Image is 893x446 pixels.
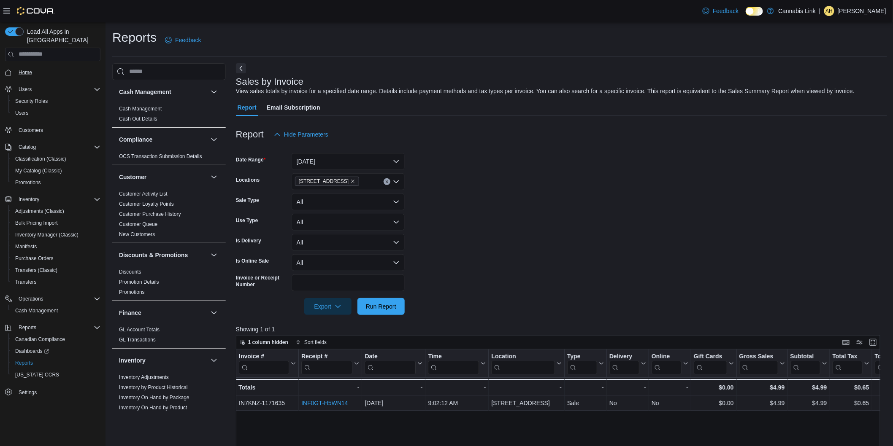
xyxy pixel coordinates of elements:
[15,360,33,366] span: Reports
[491,352,555,360] div: Location
[365,352,416,360] div: Date
[2,141,104,153] button: Catalog
[15,98,48,105] span: Security Roles
[491,352,555,374] div: Location
[739,352,778,374] div: Gross Sales
[15,387,100,397] span: Settings
[119,153,202,160] span: OCS Transaction Submission Details
[119,231,155,238] span: New Customers
[19,324,36,331] span: Reports
[2,322,104,333] button: Reports
[15,255,54,262] span: Purchase Orders
[868,337,878,347] button: Enter fullscreen
[12,206,100,216] span: Adjustments (Classic)
[428,382,486,392] div: -
[15,322,100,333] span: Reports
[12,108,32,118] a: Users
[236,63,246,73] button: Next
[652,398,688,408] div: No
[8,177,104,188] button: Promotions
[236,197,259,204] label: Sale Type
[15,267,57,274] span: Transfers (Classic)
[284,130,328,139] span: Hide Parameters
[119,337,156,343] a: GL Transactions
[12,253,100,263] span: Purchase Orders
[12,346,52,356] a: Dashboards
[119,395,189,400] a: Inventory On Hand by Package
[694,352,727,360] div: Gift Cards
[292,234,405,251] button: All
[8,305,104,317] button: Cash Management
[428,352,479,374] div: Time
[12,218,100,228] span: Bulk Pricing Import
[15,156,66,162] span: Classification (Classic)
[112,325,226,348] div: Finance
[236,156,266,163] label: Date Range
[19,144,36,150] span: Catalog
[209,308,219,318] button: Finance
[15,84,100,94] span: Users
[12,306,100,316] span: Cash Management
[365,382,422,392] div: -
[790,352,820,360] div: Subtotal
[119,384,188,391] span: Inventory by Product Historical
[790,352,827,374] button: Subtotal
[739,398,785,408] div: $4.99
[12,346,100,356] span: Dashboards
[652,352,682,374] div: Online
[8,229,104,241] button: Inventory Manager (Classic)
[236,129,264,140] h3: Report
[119,269,141,275] a: Discounts
[12,154,70,164] a: Classification (Classic)
[12,370,62,380] a: [US_STATE] CCRS
[365,352,422,374] button: Date
[239,352,296,374] button: Invoice #
[567,352,597,374] div: Type
[12,334,100,344] span: Canadian Compliance
[17,7,54,15] img: Cova
[19,127,43,134] span: Customers
[609,352,639,374] div: Delivery
[491,352,562,374] button: Location
[12,96,100,106] span: Security Roles
[19,69,32,76] span: Home
[12,242,100,252] span: Manifests
[15,194,100,204] span: Inventory
[746,7,763,16] input: Dark Mode
[12,277,40,287] a: Transfers
[236,258,269,264] label: Is Online Sale
[8,205,104,217] button: Adjustments (Classic)
[236,325,887,333] p: Showing 1 of 1
[12,230,100,240] span: Inventory Manager (Classic)
[236,177,260,183] label: Locations
[5,63,100,420] nav: Complex example
[8,217,104,229] button: Bulk Pricing Import
[301,352,359,374] button: Receipt #
[491,398,562,408] div: [STREET_ADDRESS]
[236,337,292,347] button: 1 column hidden
[236,274,288,288] label: Invoice or Receipt Number
[119,374,169,381] span: Inventory Adjustments
[304,339,327,346] span: Sort fields
[239,352,289,374] div: Invoice #
[119,289,145,295] a: Promotions
[8,264,104,276] button: Transfers (Classic)
[12,177,100,188] span: Promotions
[292,337,330,347] button: Sort fields
[15,294,100,304] span: Operations
[119,173,207,181] button: Customer
[119,309,141,317] h3: Finance
[357,298,405,315] button: Run Report
[119,374,169,380] a: Inventory Adjustments
[292,214,405,231] button: All
[694,352,727,374] div: Gift Card Sales
[8,369,104,381] button: [US_STATE] CCRS
[12,277,100,287] span: Transfers
[694,398,734,408] div: $0.00
[567,382,604,392] div: -
[119,153,202,159] a: OCS Transaction Submission Details
[2,386,104,398] button: Settings
[15,243,37,250] span: Manifests
[609,382,646,392] div: -
[609,352,646,374] button: Delivery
